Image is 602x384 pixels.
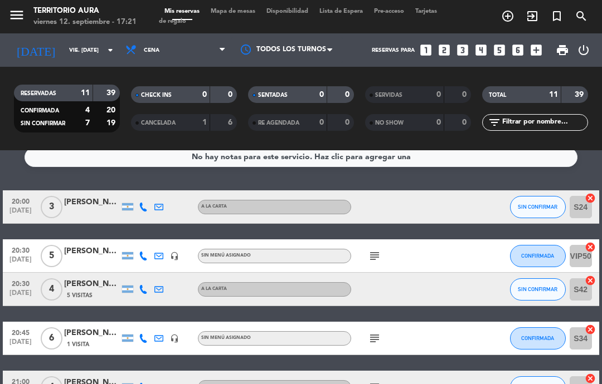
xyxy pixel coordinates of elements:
[170,334,179,343] i: headset_mic
[545,7,569,26] span: Reserva especial
[529,43,543,57] i: add_box
[518,286,557,292] span: SIN CONFIRMAR
[474,43,488,57] i: looks_4
[375,92,402,98] span: SERVIDAS
[201,204,227,209] span: A LA CARTA
[192,151,411,164] div: No hay notas para este servicio. Haz clic para agregar una
[21,91,56,96] span: RESERVADAS
[201,253,251,258] span: Sin menú asignado
[7,326,35,338] span: 20:45
[550,9,564,23] i: turned_in_not
[64,327,120,339] div: [PERSON_NAME]
[368,332,381,345] i: subject
[106,89,118,97] strong: 39
[585,275,596,286] i: cancel
[205,8,261,14] span: Mapa de mesas
[489,92,506,98] span: TOTAL
[67,291,93,300] span: 5 Visitas
[556,43,569,57] span: print
[7,243,35,256] span: 20:30
[258,120,299,126] span: RE AGENDADA
[104,43,117,57] i: arrow_drop_down
[64,196,120,209] div: [PERSON_NAME]
[585,193,596,204] i: cancel
[33,6,137,17] div: TERRITORIO AURA
[585,324,596,335] i: cancel
[496,7,520,26] span: RESERVAR MESA
[33,17,137,28] div: viernes 12. septiembre - 17:21
[141,92,172,98] span: CHECK INS
[575,9,588,23] i: search
[577,43,590,57] i: power_settings_new
[201,336,251,340] span: Sin menú asignado
[8,38,64,62] i: [DATE]
[7,277,35,289] span: 20:30
[7,256,35,269] span: [DATE]
[492,43,507,57] i: looks_5
[7,207,35,220] span: [DATE]
[375,120,404,126] span: NO SHOW
[436,91,441,99] strong: 0
[501,9,514,23] i: add_circle_outline
[510,327,566,349] button: CONFIRMADA
[521,253,554,259] span: CONFIRMADA
[345,119,352,126] strong: 0
[510,196,566,218] button: SIN CONFIRMAR
[501,116,588,129] input: Filtrar por nombre...
[345,91,352,99] strong: 0
[106,106,118,114] strong: 20
[462,119,469,126] strong: 0
[64,245,120,258] div: [PERSON_NAME]
[67,340,89,349] span: 1 Visita
[85,119,90,127] strong: 7
[372,47,415,53] span: Reservas para
[258,92,288,98] span: SENTADAS
[462,91,469,99] strong: 0
[521,335,554,341] span: CONFIRMADA
[488,116,501,129] i: filter_list
[41,196,62,218] span: 3
[21,121,65,126] span: SIN CONFIRMAR
[202,119,207,126] strong: 1
[106,119,118,127] strong: 19
[368,8,410,14] span: Pre-acceso
[41,278,62,301] span: 4
[261,8,314,14] span: Disponibilidad
[436,119,441,126] strong: 0
[202,91,207,99] strong: 0
[21,108,59,114] span: CONFIRMADA
[41,327,62,349] span: 6
[85,106,90,114] strong: 4
[159,8,205,14] span: Mis reservas
[7,289,35,302] span: [DATE]
[41,245,62,267] span: 5
[510,245,566,267] button: CONFIRMADA
[314,8,368,14] span: Lista de Espera
[8,7,25,27] button: menu
[368,249,381,263] i: subject
[81,89,90,97] strong: 11
[170,252,179,260] i: headset_mic
[574,33,594,67] div: LOG OUT
[201,287,227,291] span: A LA CARTA
[585,373,596,384] i: cancel
[585,242,596,253] i: cancel
[8,7,25,23] i: menu
[437,43,452,57] i: looks_two
[455,43,470,57] i: looks_3
[518,204,557,210] span: SIN CONFIRMAR
[520,7,545,26] span: WALK IN
[141,120,176,126] span: CANCELADA
[511,43,525,57] i: looks_6
[419,43,433,57] i: looks_one
[7,338,35,351] span: [DATE]
[575,91,586,99] strong: 39
[319,119,324,126] strong: 0
[228,119,235,126] strong: 6
[526,9,539,23] i: exit_to_app
[228,91,235,99] strong: 0
[7,194,35,207] span: 20:00
[569,7,594,26] span: BUSCAR
[510,278,566,301] button: SIN CONFIRMAR
[64,278,120,291] div: [PERSON_NAME]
